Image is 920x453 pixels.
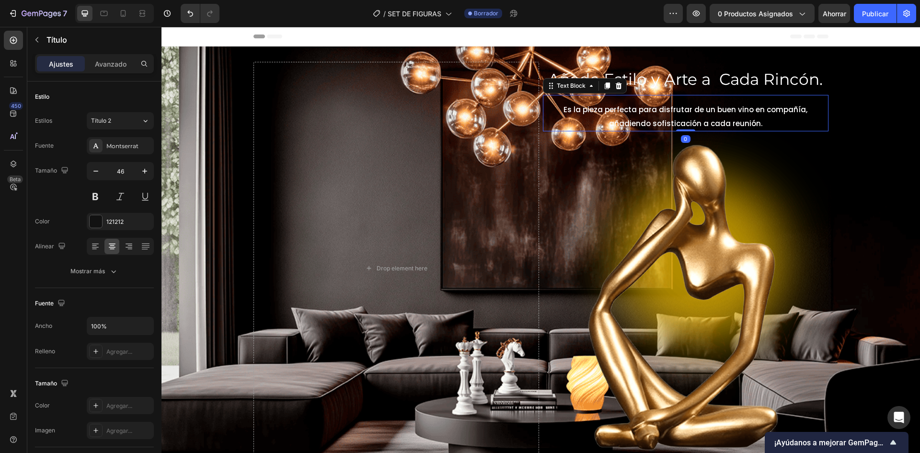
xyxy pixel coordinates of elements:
[718,10,793,18] font: 0 productos asignados
[181,4,219,23] div: Deshacer/Rehacer
[381,105,667,432] img: figurin.png
[63,9,67,18] font: 7
[35,300,54,307] font: Fuente
[11,103,21,109] font: 450
[387,43,661,62] span: Añade Estilo y Arte a Cada Rincón.
[106,427,132,434] font: Agregar...
[887,406,910,429] div: Abrir Intercom Messenger
[87,112,154,129] button: Título 2
[35,263,154,280] button: Mostrar más
[35,93,49,100] font: Estilo
[35,380,57,387] font: Tamaño
[106,218,124,225] font: 121212
[383,10,386,18] font: /
[49,60,73,68] font: Ajustes
[474,10,498,17] font: Borrador
[35,218,50,225] font: Color
[862,10,888,18] font: Publicar
[35,167,57,174] font: Tamaño
[35,322,52,329] font: Ancho
[161,27,920,453] iframe: Área de diseño
[46,34,150,46] p: Título
[35,142,54,149] font: Fuente
[381,35,667,68] h2: Rich Text Editor. Editing area: main
[106,348,132,355] font: Agregar...
[774,437,899,448] button: Mostrar encuesta - ¡Ayúdanos a mejorar GemPages!
[519,108,529,116] div: 0
[388,10,441,18] font: SET DE FIGURAS
[87,317,153,335] input: Auto
[818,4,850,23] button: Ahorrar
[4,4,71,23] button: 7
[823,10,846,18] font: Ahorrar
[393,55,426,63] div: Text Block
[46,35,67,45] font: Título
[35,427,55,434] font: Imagen
[382,36,666,67] p: ⁠⁠⁠⁠⁠⁠⁠
[95,60,126,68] font: Avanzado
[35,117,52,124] font: Estilos
[70,267,105,275] font: Mostrar más
[91,117,111,124] font: Título 2
[106,402,132,409] font: Agregar...
[854,4,897,23] button: Publicar
[106,142,138,150] font: Montserrat
[215,238,266,245] div: Drop element here
[774,438,888,447] font: ¡Ayúdanos a mejorar GemPages!
[35,243,54,250] font: Alinear
[710,4,815,23] button: 0 productos asignados
[10,176,21,183] font: Beta
[35,402,50,409] font: Color
[402,78,646,102] span: Es la pieza perfecta para disfrutar de un buen vino en compañía, añadiendo sofisticación a cada r...
[35,348,55,355] font: Relleno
